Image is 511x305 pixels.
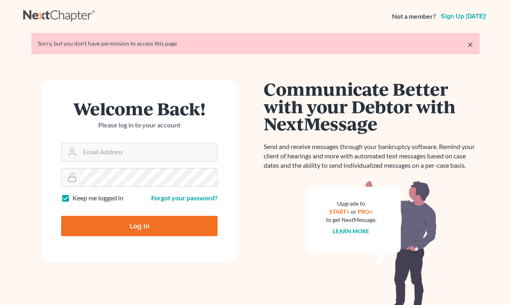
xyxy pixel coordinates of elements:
input: Log In [61,216,218,236]
a: PRO+ [358,208,373,215]
div: to get NextMessage. [326,216,377,224]
div: Upgrade to [326,200,377,208]
div: Sorry, but you don't have permission to access this page [38,39,473,48]
h1: Communicate Better with your Debtor with NextMessage [264,80,480,132]
input: Email Address [80,143,217,161]
p: Send and receive messages through your bankruptcy software. Remind your client of hearings and mo... [264,142,480,170]
a: × [467,39,473,49]
strong: Not a member? [392,12,436,21]
p: Please log in to your account [61,121,218,130]
span: or [351,208,357,215]
a: Forgot your password? [151,194,218,202]
h1: Welcome Back! [61,100,218,117]
a: START+ [330,208,350,215]
a: Sign up [DATE]! [439,13,488,20]
label: Keep me logged in [73,193,123,203]
a: Learn more [333,228,370,235]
